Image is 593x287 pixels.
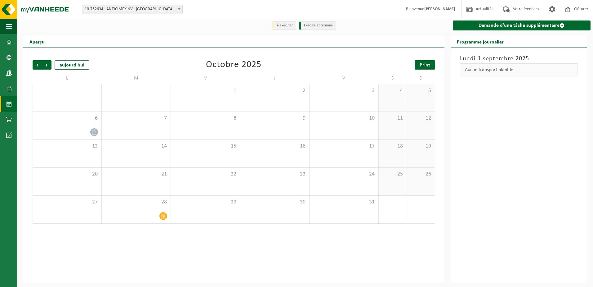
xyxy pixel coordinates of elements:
span: 19 [410,143,432,150]
span: 21 [105,171,167,178]
li: à exécuter [272,21,296,30]
span: 15 [174,143,237,150]
span: 12 [410,115,432,122]
h3: Lundi 1 septembre 2025 [460,54,577,63]
span: 4 [382,87,404,94]
span: 29 [174,199,237,206]
span: 20 [36,171,98,178]
div: aujourd'hui [55,60,89,70]
h2: Aperçu [23,35,51,48]
span: 18 [382,143,404,150]
td: D [407,73,435,84]
span: Précédent [33,60,42,70]
span: 10-752634 - ANTICIMEX NV - SINT-PIETERS-LEEUW [82,5,183,14]
a: Demande d'une tâche supplémentaire [453,20,591,30]
span: 26 [410,171,432,178]
span: 10 [313,115,375,122]
span: 27 [36,199,98,206]
span: 5 [410,87,432,94]
span: 23 [243,171,306,178]
td: M [102,73,171,84]
span: 25 [382,171,404,178]
span: 8 [174,115,237,122]
span: 10-752634 - ANTICIMEX NV - SINT-PIETERS-LEEUW [82,5,182,14]
span: 22 [174,171,237,178]
span: 11 [382,115,404,122]
span: 16 [243,143,306,150]
td: S [379,73,407,84]
span: 30 [243,199,306,206]
strong: [PERSON_NAME] [424,7,455,11]
td: V [310,73,379,84]
a: Print [415,60,435,70]
span: 9 [243,115,306,122]
span: Suivant [42,60,51,70]
div: Octobre 2025 [206,60,261,70]
span: 28 [105,199,167,206]
span: 17 [313,143,375,150]
span: 2 [243,87,306,94]
span: 31 [313,199,375,206]
td: M [171,73,240,84]
td: L [33,73,102,84]
h2: Programme journalier [451,35,510,48]
div: Aucun transport planifié [460,63,577,76]
span: Print [420,63,430,68]
span: 1 [174,87,237,94]
span: 3 [313,87,375,94]
span: 14 [105,143,167,150]
li: Exécuté et terminé [299,21,336,30]
td: J [240,73,310,84]
span: 13 [36,143,98,150]
span: 24 [313,171,375,178]
span: 6 [36,115,98,122]
span: 7 [105,115,167,122]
